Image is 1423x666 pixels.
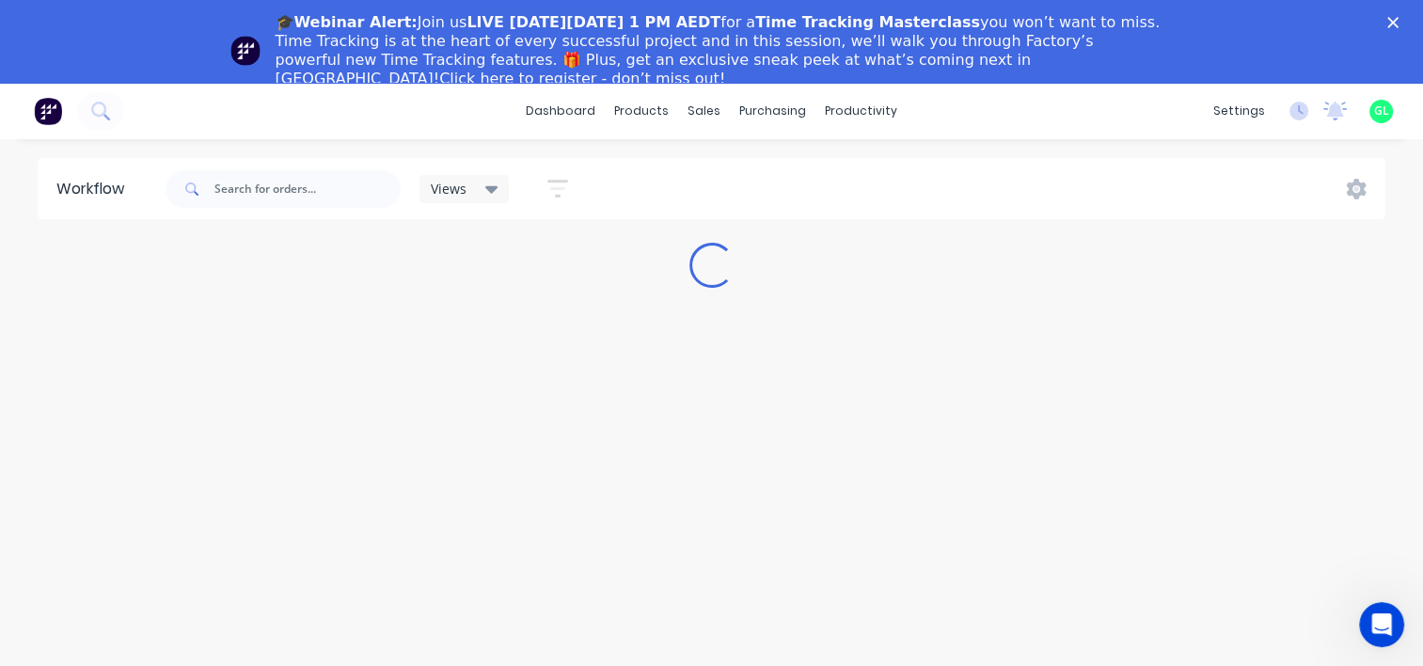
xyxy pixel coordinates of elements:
[755,13,980,31] b: Time Tracking Masterclass
[56,178,134,200] div: Workflow
[34,97,62,125] img: Factory
[730,97,815,125] div: purchasing
[1387,17,1406,28] div: Close
[1374,103,1389,119] span: GL
[815,97,907,125] div: productivity
[439,70,725,87] a: Click here to register - don’t miss out!
[1204,97,1274,125] div: settings
[605,97,678,125] div: products
[516,97,605,125] a: dashboard
[466,13,720,31] b: LIVE [DATE][DATE] 1 PM AEDT
[276,13,1163,88] div: Join us for a you won’t want to miss. Time Tracking is at the heart of every successful project a...
[276,13,418,31] b: 🎓Webinar Alert:
[214,170,401,208] input: Search for orders...
[431,179,466,198] span: Views
[678,97,730,125] div: sales
[1359,602,1404,647] iframe: Intercom live chat
[230,36,261,66] img: Profile image for Team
